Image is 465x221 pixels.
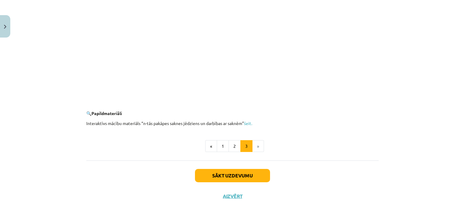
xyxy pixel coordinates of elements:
nav: Page navigation example [86,140,379,152]
button: 3 [240,140,252,152]
button: « [205,140,217,152]
p: 🔍 [86,110,379,117]
button: 2 [229,140,241,152]
b: P [91,110,94,116]
button: Aizvērt [221,193,244,199]
button: Sākt uzdevumu [195,169,270,182]
p: Interaktīvs mācību materiāls “n-tās pakāpes saknes jēdziens un darbības ar saknēm” [86,120,379,127]
button: 1 [217,140,229,152]
a: šeit. [244,120,252,126]
img: icon-close-lesson-0947bae3869378f0d4975bcd49f059093ad1ed9edebbc8119c70593378902aed.svg [4,25,6,29]
b: apildmateriāli [94,110,122,116]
